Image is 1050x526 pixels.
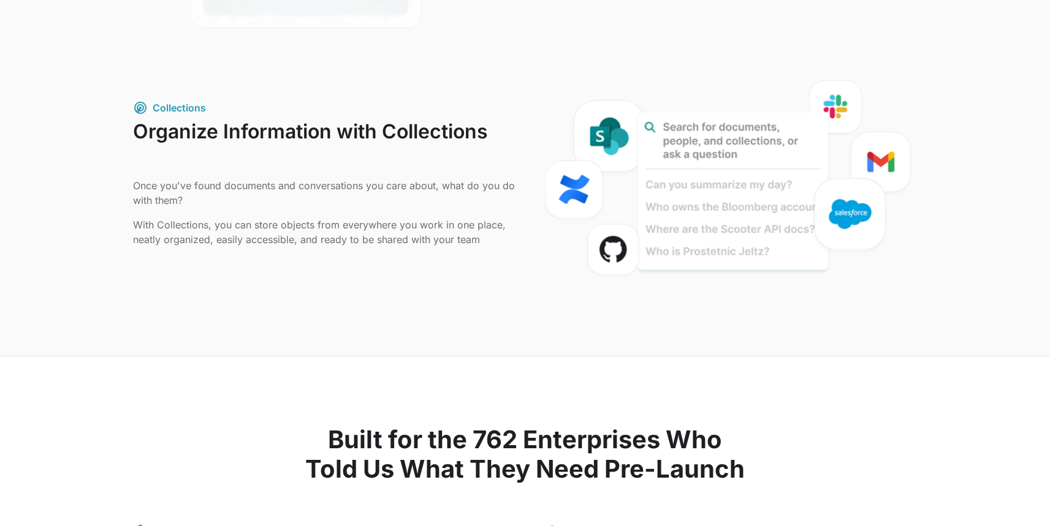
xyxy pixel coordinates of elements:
div: Collections [153,100,206,115]
h2: Built for the 762 Enterprises Who Told Us What They Need Pre-Launch [133,425,918,484]
p: With Collections, you can store objects from everywhere you work in one place, neatly organized, ... [133,217,515,247]
iframe: Chat Widget [989,467,1050,526]
img: image [535,75,918,287]
h3: Organize Information with Collections [133,120,515,168]
p: Once you've found documents and conversations you care about, what do you do with them? [133,178,515,208]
